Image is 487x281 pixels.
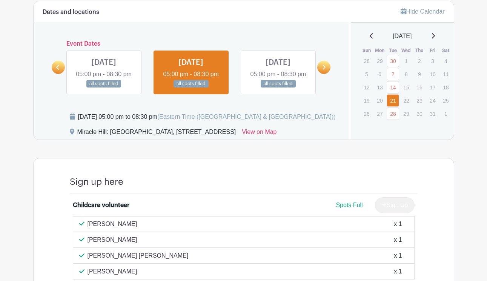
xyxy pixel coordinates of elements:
[426,108,439,120] p: 31
[399,47,413,54] th: Wed
[426,47,439,54] th: Fri
[242,127,277,140] a: View on Map
[43,9,99,16] h6: Dates and locations
[360,108,373,120] p: 26
[373,108,386,120] p: 27
[373,68,386,80] p: 6
[439,47,452,54] th: Sat
[88,267,137,276] p: [PERSON_NAME]
[394,235,402,244] div: x 1
[373,55,386,67] p: 29
[157,114,336,120] span: (Eastern Time ([GEOGRAPHIC_DATA] & [GEOGRAPHIC_DATA]))
[413,68,426,80] p: 9
[394,251,402,260] div: x 1
[400,68,412,80] p: 8
[439,95,452,106] p: 25
[387,81,399,94] a: 14
[400,55,412,67] p: 1
[77,127,236,140] div: Miracle Hill: [GEOGRAPHIC_DATA], [STREET_ADDRESS]
[426,55,439,67] p: 3
[373,95,386,106] p: 20
[426,95,439,106] p: 24
[360,81,373,93] p: 12
[400,81,412,93] p: 15
[439,68,452,80] p: 11
[373,47,386,54] th: Mon
[88,235,137,244] p: [PERSON_NAME]
[336,202,363,208] span: Spots Full
[413,55,426,67] p: 2
[70,177,123,187] h4: Sign up here
[439,55,452,67] p: 4
[400,108,412,120] p: 29
[413,108,426,120] p: 30
[373,81,386,93] p: 13
[387,94,399,107] a: 21
[387,107,399,120] a: 28
[439,81,452,93] p: 18
[394,220,402,229] div: x 1
[360,55,373,67] p: 28
[426,68,439,80] p: 10
[360,47,373,54] th: Sun
[413,47,426,54] th: Thu
[393,32,412,41] span: [DATE]
[88,251,189,260] p: [PERSON_NAME] [PERSON_NAME]
[386,47,399,54] th: Tue
[387,55,399,67] a: 30
[88,220,137,229] p: [PERSON_NAME]
[401,8,444,15] a: Hide Calendar
[360,95,373,106] p: 19
[73,201,129,210] div: Childcare volunteer
[78,112,336,121] div: [DATE] 05:00 pm to 08:30 pm
[426,81,439,93] p: 17
[65,40,318,48] h6: Event Dates
[413,95,426,106] p: 23
[413,81,426,93] p: 16
[394,267,402,276] div: x 1
[400,95,412,106] p: 22
[387,68,399,80] a: 7
[360,68,373,80] p: 5
[439,108,452,120] p: 1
